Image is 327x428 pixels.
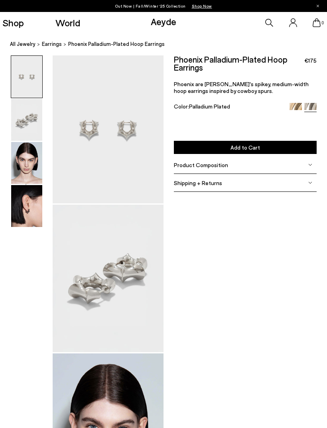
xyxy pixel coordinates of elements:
[174,179,222,186] span: Shipping + Returns
[230,144,260,151] span: Add to Cart
[189,103,230,110] span: Palladium Plated
[174,162,228,168] span: Product Composition
[11,99,42,141] img: Phoenix Palladium-Plated Hoop Earrings - Image 2
[174,141,317,154] button: Add to Cart
[10,34,327,55] nav: breadcrumb
[174,81,309,94] span: Phoenix are [PERSON_NAME]'s spikey, medium-width hoop earrings inspired by cowboy spurs.
[11,185,42,227] img: Phoenix Palladium-Plated Hoop Earrings - Image 4
[10,40,35,48] a: All Jewelry
[321,21,325,25] span: 0
[174,55,304,71] h2: Phoenix Palladium-Plated Hoop Earrings
[55,18,80,28] a: World
[11,142,42,184] img: Phoenix Palladium-Plated Hoop Earrings - Image 3
[2,18,24,28] a: Shop
[151,16,176,27] a: Aeyde
[42,40,62,48] a: earrings
[11,56,42,98] img: Phoenix Palladium-Plated Hoop Earrings - Image 1
[308,181,312,185] img: svg%3E
[68,40,165,48] span: Phoenix Palladium-Plated Hoop Earrings
[308,163,312,167] img: svg%3E
[42,41,62,47] span: earrings
[304,57,317,65] span: €175
[313,18,321,27] a: 0
[115,2,212,10] p: Out Now | Fall/Winter ‘25 Collection
[192,4,212,8] span: Navigate to /collections/new-in
[174,103,285,112] div: Color:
